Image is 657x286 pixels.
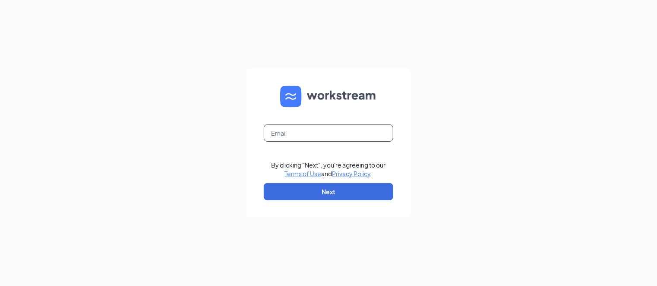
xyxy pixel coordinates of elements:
[332,170,371,177] a: Privacy Policy
[264,183,393,200] button: Next
[272,161,386,178] div: By clicking "Next", you're agreeing to our and .
[285,170,322,177] a: Terms of Use
[280,86,377,107] img: WS logo and Workstream text
[264,124,393,142] input: Email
